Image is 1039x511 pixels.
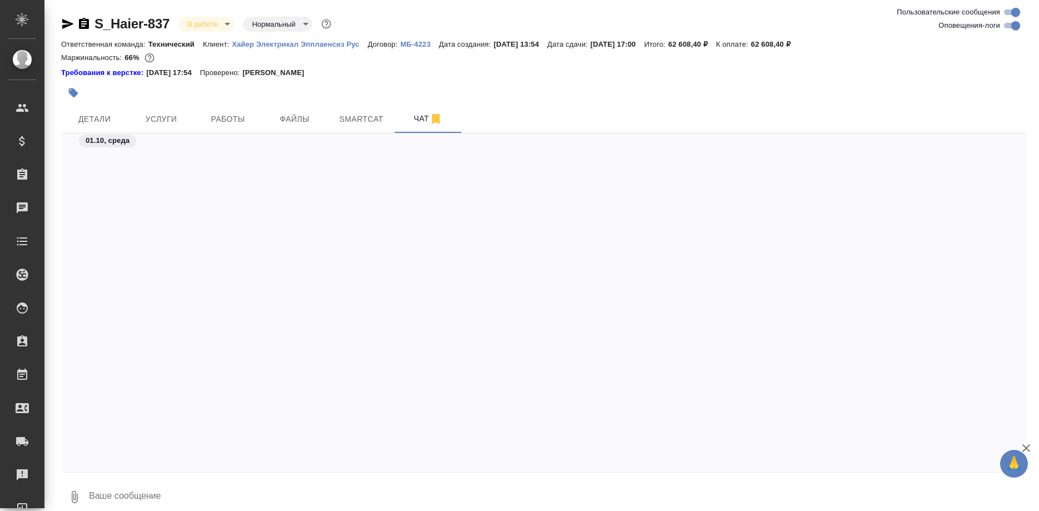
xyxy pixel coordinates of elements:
p: [DATE] 13:54 [494,40,548,48]
button: Добавить тэг [61,81,86,105]
span: Файлы [268,112,321,126]
a: S_Haier-837 [95,16,170,31]
p: 01.10, среда [86,135,130,146]
span: 🙏 [1005,452,1023,475]
div: Нажми, чтобы открыть папку с инструкцией [61,67,146,78]
p: [PERSON_NAME] [242,67,312,78]
p: Клиент: [203,40,232,48]
button: Скопировать ссылку [77,17,91,31]
p: Договор: [367,40,400,48]
p: 62 608,40 ₽ [751,40,799,48]
p: МБ-4223 [400,40,439,48]
span: Smartcat [335,112,388,126]
p: Маржинальность: [61,53,125,62]
p: Итого: [644,40,668,48]
p: Дата создания: [439,40,494,48]
p: Проверено: [200,67,243,78]
span: Детали [68,112,121,126]
span: Чат [401,112,455,126]
span: Работы [201,112,255,126]
div: В работе [243,17,312,32]
p: К оплате: [716,40,751,48]
span: Оповещения-логи [938,20,1000,31]
button: Скопировать ссылку для ЯМессенджера [61,17,74,31]
p: Дата сдачи: [548,40,590,48]
button: В работе [184,19,221,29]
p: [DATE] 17:54 [146,67,200,78]
span: Услуги [135,112,188,126]
button: Нормальный [248,19,299,29]
a: Хайер Электрикал Эпплаенсиз Рус [232,39,367,48]
a: Требования к верстке: [61,67,146,78]
div: В работе [178,17,234,32]
button: 17557.89 RUB; [142,51,157,65]
a: МБ-4223 [400,39,439,48]
span: Пользовательские сообщения [897,7,1000,18]
p: 62 608,40 ₽ [668,40,716,48]
button: Доп статусы указывают на важность/срочность заказа [319,17,334,31]
p: 66% [125,53,142,62]
button: 🙏 [1000,450,1028,478]
p: Хайер Электрикал Эпплаенсиз Рус [232,40,367,48]
p: Технический [148,40,203,48]
p: Ответственная команда: [61,40,148,48]
svg: Отписаться [429,112,443,126]
p: [DATE] 17:00 [590,40,644,48]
